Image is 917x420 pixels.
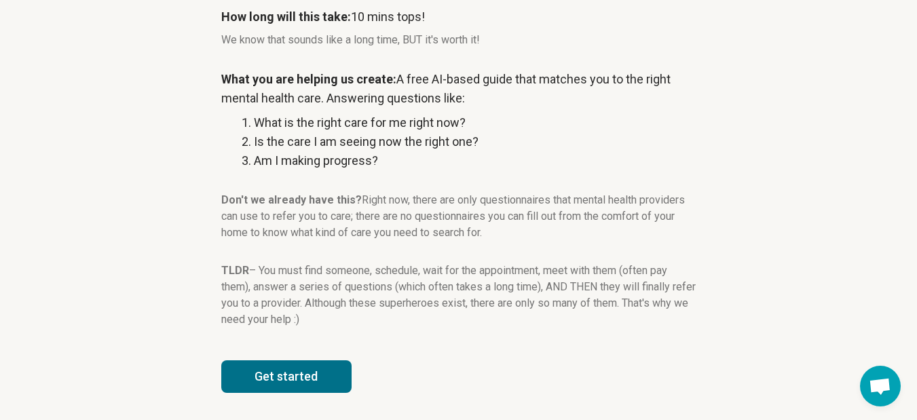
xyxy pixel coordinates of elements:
[254,113,696,132] li: What is the right care for me right now?
[221,32,696,48] p: We know that sounds like a long time, BUT it's worth it!
[221,264,249,277] strong: TLDR
[221,192,696,241] p: Right now, there are only questionnaires that mental health providers can use to refer you to car...
[860,366,901,406] div: Open chat
[221,72,396,86] strong: What you are helping us create:
[254,132,696,151] li: Is the care I am seeing now the right one?
[221,70,696,108] p: A free AI-based guide that matches you to the right mental health care. Answering questions like:
[221,9,351,24] strong: How long will this take:
[221,360,352,393] button: Get started
[221,193,362,206] strong: Don't we already have this?
[221,263,696,328] p: – You must find someone, schedule, wait for the appointment, meet with them (often pay them), ans...
[221,7,696,26] p: 10 mins tops!
[254,151,696,170] li: Am I making progress?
